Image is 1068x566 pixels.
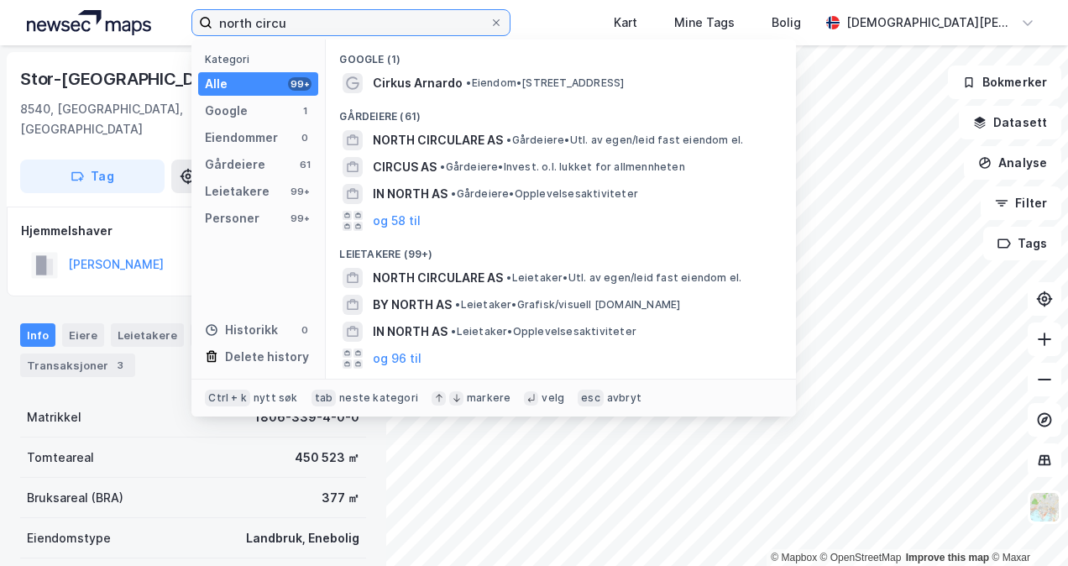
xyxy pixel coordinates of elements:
[20,160,165,193] button: Tag
[373,130,503,150] span: NORTH CIRCULARE AS
[948,66,1061,99] button: Bokmerker
[674,13,735,33] div: Mine Tags
[20,99,290,139] div: 8540, [GEOGRAPHIC_DATA], [GEOGRAPHIC_DATA]
[288,212,311,225] div: 99+
[225,347,309,367] div: Delete history
[205,181,270,202] div: Leietakere
[295,448,359,468] div: 450 523 ㎡
[20,323,55,347] div: Info
[607,391,641,405] div: avbryt
[451,325,636,338] span: Leietaker • Opplevelsesaktiviteter
[506,271,511,284] span: •
[205,74,228,94] div: Alle
[455,298,680,312] span: Leietaker • Grafisk/visuell [DOMAIN_NAME]
[62,323,104,347] div: Eiere
[326,372,796,402] div: Personer (99+)
[339,391,418,405] div: neste kategori
[906,552,989,563] a: Improve this map
[212,10,489,35] input: Søk på adresse, matrikkel, gårdeiere, leietakere eller personer
[981,186,1061,220] button: Filter
[506,134,511,146] span: •
[440,160,445,173] span: •
[298,104,311,118] div: 1
[326,97,796,127] div: Gårdeiere (61)
[964,146,1061,180] button: Analyse
[820,552,902,563] a: OpenStreetMap
[288,185,311,198] div: 99+
[451,325,456,338] span: •
[254,391,298,405] div: nytt søk
[614,13,637,33] div: Kart
[27,407,81,427] div: Matrikkel
[373,295,452,315] span: BY NORTH AS
[205,155,265,175] div: Gårdeiere
[20,66,296,92] div: Stor-[GEOGRAPHIC_DATA]-E6 148
[373,349,421,369] button: og 96 til
[373,184,448,204] span: IN NORTH AS
[112,357,128,374] div: 3
[205,208,259,228] div: Personer
[21,221,365,241] div: Hjemmelshaver
[205,53,318,66] div: Kategori
[542,391,564,405] div: velg
[20,354,135,377] div: Transaksjoner
[288,77,311,91] div: 99+
[205,320,278,340] div: Historikk
[373,322,448,342] span: IN NORTH AS
[466,76,471,89] span: •
[205,128,278,148] div: Eiendommer
[451,187,456,200] span: •
[298,323,311,337] div: 0
[205,390,250,406] div: Ctrl + k
[373,268,503,288] span: NORTH CIRCULARE AS
[772,13,801,33] div: Bolig
[311,390,337,406] div: tab
[440,160,684,174] span: Gårdeiere • Invest. o.l. lukket for allmennheten
[451,187,638,201] span: Gårdeiere • Opplevelsesaktiviteter
[246,528,359,548] div: Landbruk, Enebolig
[254,407,359,427] div: 1806-339-4-0-0
[984,485,1068,566] iframe: Chat Widget
[27,488,123,508] div: Bruksareal (BRA)
[326,234,796,265] div: Leietakere (99+)
[298,131,311,144] div: 0
[373,73,463,93] span: Cirkus Arnardo
[111,323,184,347] div: Leietakere
[467,391,510,405] div: markere
[373,211,421,231] button: og 58 til
[983,227,1061,260] button: Tags
[27,448,94,468] div: Tomteareal
[373,157,437,177] span: CIRCUS AS
[506,271,741,285] span: Leietaker • Utl. av egen/leid fast eiendom el.
[322,488,359,508] div: 377 ㎡
[578,390,604,406] div: esc
[298,158,311,171] div: 61
[191,323,254,347] div: Datasett
[771,552,817,563] a: Mapbox
[455,298,460,311] span: •
[846,13,1014,33] div: [DEMOGRAPHIC_DATA][PERSON_NAME]
[205,101,248,121] div: Google
[27,10,151,35] img: logo.a4113a55bc3d86da70a041830d287a7e.svg
[959,106,1061,139] button: Datasett
[27,528,111,548] div: Eiendomstype
[326,39,796,70] div: Google (1)
[506,134,743,147] span: Gårdeiere • Utl. av egen/leid fast eiendom el.
[466,76,624,90] span: Eiendom • [STREET_ADDRESS]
